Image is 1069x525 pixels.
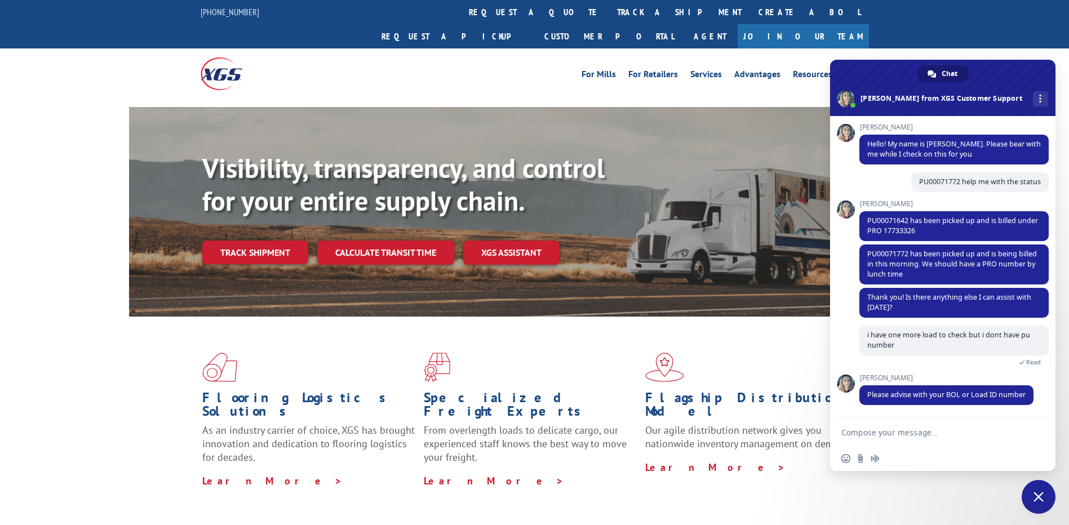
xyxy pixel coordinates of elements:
a: Learn More > [645,461,786,474]
a: Learn More > [202,474,343,487]
div: Close chat [1022,480,1055,514]
span: Thank you! Is there anything else I can assist with [DATE]? [867,292,1031,312]
span: Our agile distribution network gives you nationwide inventory management on demand. [645,424,853,450]
img: xgs-icon-focused-on-flooring-red [424,353,450,382]
a: Customer Portal [536,24,682,48]
h1: Flagship Distribution Model [645,391,858,424]
textarea: Compose your message... [841,428,1019,438]
span: Hello! My name is [PERSON_NAME]. Please bear with me while I check on this for you [867,139,1041,159]
a: Learn More > [424,474,564,487]
span: PU00071772 help me with the status [919,177,1041,186]
a: Resources [793,70,832,82]
span: Audio message [871,454,880,463]
p: From overlength loads to delicate cargo, our experienced staff knows the best way to move your fr... [424,424,637,474]
a: For Retailers [628,70,678,82]
span: Please advise with your BOL or Load ID number [867,390,1026,399]
span: [PERSON_NAME] [859,200,1049,208]
div: Chat [917,65,969,82]
a: Track shipment [202,241,308,264]
a: Request a pickup [373,24,536,48]
a: Services [690,70,722,82]
a: [PHONE_NUMBER] [201,6,259,17]
span: As an industry carrier of choice, XGS has brought innovation and dedication to flooring logistics... [202,424,415,464]
h1: Specialized Freight Experts [424,391,637,424]
a: XGS ASSISTANT [463,241,560,265]
a: Join Our Team [738,24,869,48]
span: [PERSON_NAME] [859,374,1033,382]
a: Agent [682,24,738,48]
span: [PERSON_NAME] [859,123,1049,131]
span: PU00071772 has been picked up and is being billed in this morning. We should have a PRO number by... [867,249,1037,279]
span: Chat [942,65,957,82]
img: xgs-icon-total-supply-chain-intelligence-red [202,353,237,382]
a: Advantages [734,70,780,82]
span: Insert an emoji [841,454,850,463]
img: xgs-icon-flagship-distribution-model-red [645,353,684,382]
b: Visibility, transparency, and control for your entire supply chain. [202,150,605,218]
span: Read [1026,358,1041,366]
h1: Flooring Logistics Solutions [202,391,415,424]
div: More channels [1033,91,1048,106]
a: Calculate transit time [317,241,454,265]
span: i have one more load to check but i dont have pu number [867,330,1030,350]
span: PU00071642 has been picked up and is billed under PRO 17733326 [867,216,1038,235]
a: For Mills [582,70,616,82]
span: Send a file [856,454,865,463]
